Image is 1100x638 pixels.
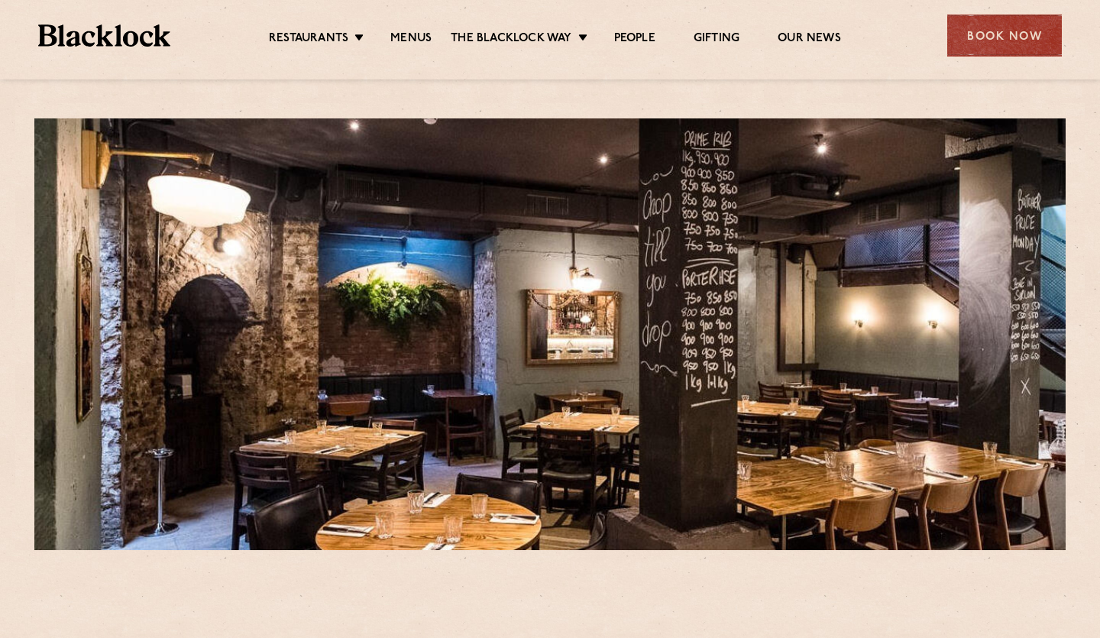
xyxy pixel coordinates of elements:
[778,31,841,48] a: Our News
[38,24,170,47] img: BL_Textured_Logo-footer-cropped.svg
[614,31,655,48] a: People
[269,31,348,48] a: Restaurants
[947,15,1062,57] div: Book Now
[390,31,432,48] a: Menus
[451,31,571,48] a: The Blacklock Way
[694,31,739,48] a: Gifting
